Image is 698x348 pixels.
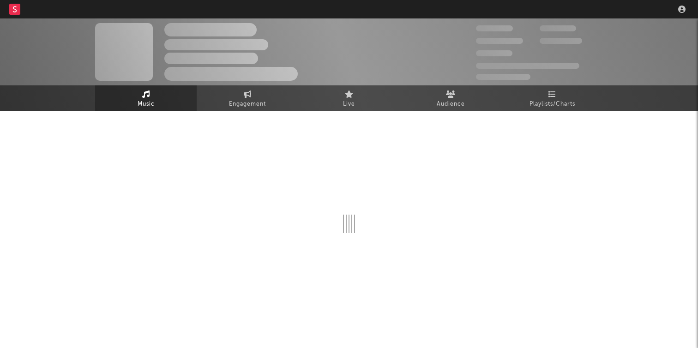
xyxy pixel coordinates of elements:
[298,85,400,111] a: Live
[229,99,266,110] span: Engagement
[476,50,512,56] span: 100,000
[95,85,197,111] a: Music
[476,63,579,69] span: 50,000,000 Monthly Listeners
[197,85,298,111] a: Engagement
[437,99,465,110] span: Audience
[476,74,530,80] span: Jump Score: 85.0
[540,38,582,44] span: 1,000,000
[530,99,575,110] span: Playlists/Charts
[540,25,576,31] span: 100,000
[400,85,501,111] a: Audience
[138,99,155,110] span: Music
[476,25,513,31] span: 300,000
[476,38,523,44] span: 50,000,000
[343,99,355,110] span: Live
[501,85,603,111] a: Playlists/Charts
